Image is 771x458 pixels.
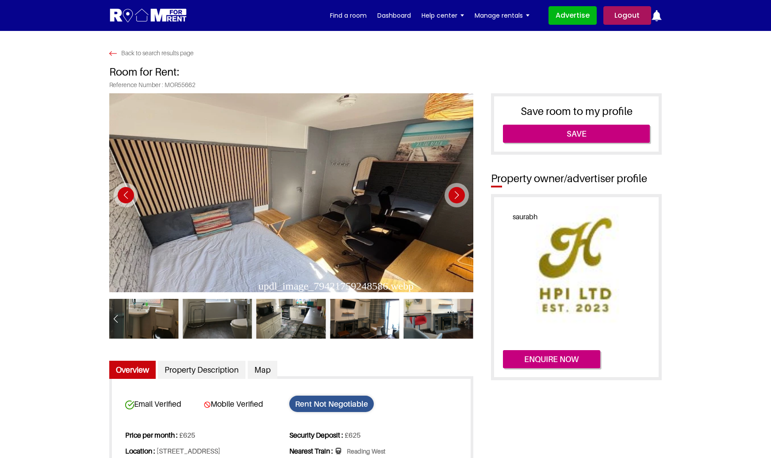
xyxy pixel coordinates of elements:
button: Enquire now [503,350,600,369]
img: Search [109,51,117,56]
span: Rent Not Negotiable [289,396,374,412]
a: Advertise [549,6,597,25]
a: Map [248,361,277,379]
img: Profile [503,206,650,332]
span: Reference Number : MOR55662 [109,81,662,93]
a: Manage rentals [475,9,529,22]
a: Help center [422,9,464,22]
img: Photo 1 of located at Boston Ave, Coley Park, Reading RG1 6JU, UK [109,93,473,292]
div: Previous slide [109,309,123,331]
a: Logout [603,6,651,25]
a: Dashboard [377,9,411,22]
div: updl_image_79421759248586.webp [109,280,414,292]
strong: Location : [125,447,155,455]
strong: Price per month : [125,431,178,439]
a: Overview [109,361,156,379]
h3: Save room to my profile [503,105,650,118]
div: Previous slide [114,183,138,207]
span: Reading West [336,447,385,456]
span: Mobile Verified [204,399,281,408]
a: Property Description [158,361,245,379]
a: Back to search results page [109,50,194,57]
h2: Property owner/advertiser profile [487,172,662,185]
strong: Security Deposit : [289,431,343,439]
a: Save [503,125,650,143]
li: £625 [289,427,452,443]
img: Logo for Room for Rent, featuring a welcoming design with a house icon and modern typography [109,8,188,24]
img: card-verified [204,401,211,408]
h1: Room for Rent: [109,57,662,81]
img: ic-notification [651,10,662,21]
span: saurabh [506,209,545,225]
li: £625 [125,427,288,443]
strong: Nearest Train : [289,447,333,455]
a: Find a room [330,9,367,22]
img: card-verified [125,401,134,409]
div: Next slide [445,183,469,207]
span: Email Verified [125,399,203,409]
